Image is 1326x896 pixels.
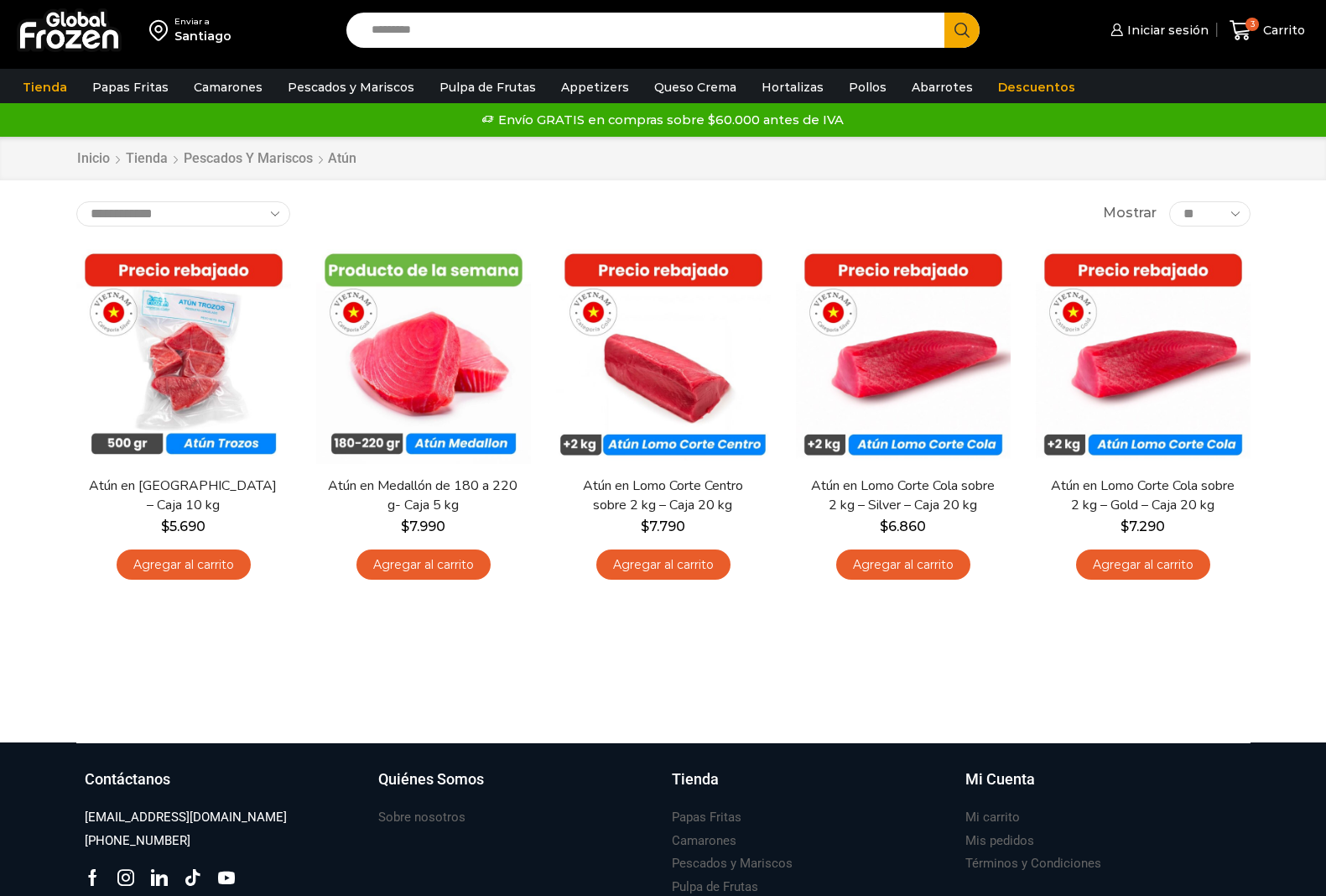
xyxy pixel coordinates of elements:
[401,518,445,534] bdi: 7.990
[965,768,1035,790] h3: Mi Cuenta
[174,16,231,28] div: Enviar a
[672,830,736,852] a: Camarones
[672,768,719,790] h3: Tienda
[672,768,949,807] a: Tienda
[672,855,793,873] h3: Pescados y Mariscos
[161,518,205,534] bdi: 5.690
[1225,11,1309,50] a: 3 Carrito
[1259,22,1305,39] span: Carrito
[965,830,1034,852] a: Mis pedidos
[85,809,287,826] h3: [EMAIL_ADDRESS][DOMAIN_NAME]
[944,13,980,48] button: Search button
[378,768,484,790] h3: Quiénes Somos
[641,518,649,534] span: $
[117,550,251,581] a: Agregar al carrito: “Atún en Trozos - Caja 10 kg”
[672,878,758,896] h3: Pulpa de Frutas
[596,550,731,581] a: Agregar al carrito: “Atún en Lomo Corte Centro sobre 2 kg - Caja 20 kg”
[646,71,745,103] a: Queso Crema
[1076,550,1210,581] a: Agregar al carrito: “Atún en Lomo Corte Cola sobre 2 kg - Gold – Caja 20 kg”
[965,809,1020,826] h3: Mi carrito
[431,71,544,103] a: Pulpa de Frutas
[903,71,981,103] a: Abarrotes
[149,16,174,44] img: address-field-icon.svg
[85,806,287,829] a: [EMAIL_ADDRESS][DOMAIN_NAME]
[990,71,1084,103] a: Descuentos
[279,71,423,103] a: Pescados y Mariscos
[836,550,970,581] a: Agregar al carrito: “Atún en Lomo Corte Cola sobre 2 kg - Silver - Caja 20 kg”
[84,71,177,103] a: Papas Fritas
[1106,13,1209,47] a: Iniciar sesión
[1121,518,1165,534] bdi: 7.290
[1123,22,1209,39] span: Iniciar sesión
[672,809,741,826] h3: Papas Fritas
[125,149,169,169] a: Tienda
[86,477,279,515] a: Atún en [GEOGRAPHIC_DATA] – Caja 10 kg
[965,806,1020,829] a: Mi carrito
[672,852,793,875] a: Pescados y Mariscos
[356,550,491,581] a: Agregar al carrito: “Atún en Medallón de 180 a 220 g- Caja 5 kg”
[753,71,832,103] a: Hortalizas
[378,806,465,829] a: Sobre nosotros
[1121,518,1129,534] span: $
[672,832,736,850] h3: Camarones
[840,71,895,103] a: Pollos
[1103,204,1157,223] span: Mostrar
[553,71,637,103] a: Appetizers
[76,149,111,169] a: Inicio
[880,518,926,534] bdi: 6.860
[880,518,888,534] span: $
[328,150,356,166] h1: Atún
[85,830,190,852] a: [PHONE_NUMBER]
[1245,18,1259,31] span: 3
[641,518,685,534] bdi: 7.790
[174,28,231,44] div: Santiago
[672,806,741,829] a: Papas Fritas
[965,832,1034,850] h3: Mis pedidos
[566,477,759,515] a: Atún en Lomo Corte Centro sobre 2 kg – Caja 20 kg
[401,518,409,534] span: $
[14,71,75,103] a: Tienda
[183,149,314,169] a: Pescados y Mariscos
[965,852,1101,875] a: Términos y Condiciones
[76,149,356,169] nav: Breadcrumb
[378,768,655,807] a: Quiénes Somos
[76,201,290,227] select: Pedido de la tienda
[965,855,1101,873] h3: Términos y Condiciones
[965,768,1242,807] a: Mi Cuenta
[185,71,271,103] a: Camarones
[85,832,190,850] h3: [PHONE_NUMBER]
[161,518,169,534] span: $
[378,809,465,826] h3: Sobre nosotros
[326,477,519,515] a: Atún en Medallón de 180 a 220 g- Caja 5 kg
[1046,477,1239,515] a: Atún en Lomo Corte Cola sobre 2 kg – Gold – Caja 20 kg
[85,768,361,807] a: Contáctanos
[85,768,170,790] h3: Contáctanos
[806,477,999,515] a: Atún en Lomo Corte Cola sobre 2 kg – Silver – Caja 20 kg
